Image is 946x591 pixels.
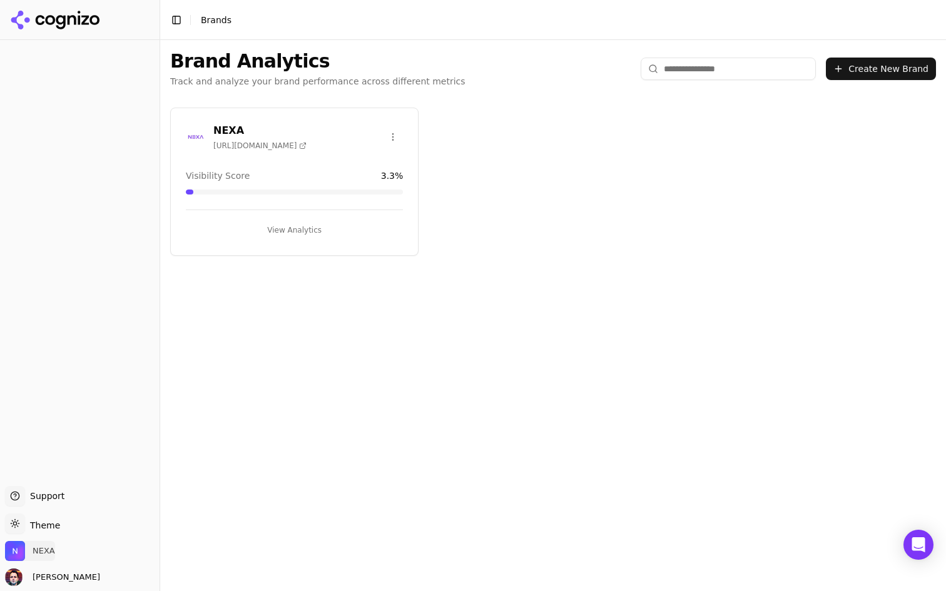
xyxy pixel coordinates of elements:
button: Create New Brand [826,58,936,80]
span: NEXA [33,545,55,557]
h1: Brand Analytics [170,50,465,73]
span: Support [25,490,64,502]
span: 3.3 % [381,169,404,182]
button: Open organization switcher [5,541,55,561]
button: View Analytics [186,220,403,240]
span: Brands [201,15,231,25]
img: NEXA [5,541,25,561]
span: [PERSON_NAME] [28,572,100,583]
span: Theme [25,520,60,530]
h3: NEXA [213,123,307,138]
nav: breadcrumb [201,14,911,26]
button: Open user button [5,568,100,586]
span: Visibility Score [186,169,250,182]
div: Open Intercom Messenger [903,530,933,560]
p: Track and analyze your brand performance across different metrics [170,75,465,88]
img: NEXA [186,127,206,147]
img: Deniz Ozcan [5,568,23,586]
span: [URL][DOMAIN_NAME] [213,141,307,151]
